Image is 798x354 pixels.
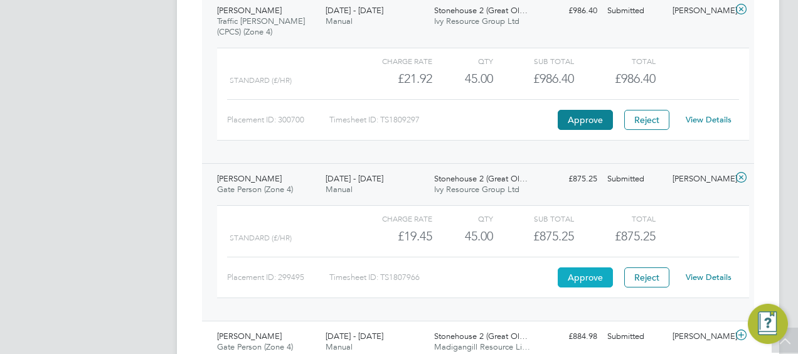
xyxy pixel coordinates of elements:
[434,341,530,352] span: Madigangill Resource Li…
[434,184,519,195] span: Ivy Resource Group Ltd
[227,110,329,130] div: Placement ID: 300700
[326,184,353,195] span: Manual
[432,226,493,247] div: 45.00
[217,5,282,16] span: [PERSON_NAME]
[432,211,493,226] div: QTY
[329,267,555,287] div: Timesheet ID: TS1807966
[493,68,574,89] div: £986.40
[434,331,528,341] span: Stonehouse 2 (Great Ol…
[230,233,292,242] span: Standard (£/HR)
[217,16,305,37] span: Traffic [PERSON_NAME] (CPCS) (Zone 4)
[217,341,293,352] span: Gate Person (Zone 4)
[493,226,574,247] div: £875.25
[326,16,353,26] span: Manual
[432,68,493,89] div: 45.00
[493,53,574,68] div: Sub Total
[434,16,519,26] span: Ivy Resource Group Ltd
[686,114,731,125] a: View Details
[326,331,383,341] span: [DATE] - [DATE]
[326,173,383,184] span: [DATE] - [DATE]
[624,267,669,287] button: Reject
[351,68,432,89] div: £21.92
[217,184,293,195] span: Gate Person (Zone 4)
[351,211,432,226] div: Charge rate
[230,76,292,85] span: Standard (£/HR)
[686,272,731,282] a: View Details
[432,53,493,68] div: QTY
[227,267,329,287] div: Placement ID: 299495
[558,110,613,130] button: Approve
[602,326,668,347] div: Submitted
[668,169,733,190] div: [PERSON_NAME]
[602,169,668,190] div: Submitted
[493,211,574,226] div: Sub Total
[326,5,383,16] span: [DATE] - [DATE]
[624,110,669,130] button: Reject
[748,304,788,344] button: Engage Resource Center
[602,1,668,21] div: Submitted
[574,53,655,68] div: Total
[326,341,353,352] span: Manual
[615,71,656,86] span: £986.40
[537,1,602,21] div: £986.40
[668,326,733,347] div: [PERSON_NAME]
[668,1,733,21] div: [PERSON_NAME]
[558,267,613,287] button: Approve
[329,110,555,130] div: Timesheet ID: TS1809297
[537,169,602,190] div: £875.25
[615,228,656,244] span: £875.25
[217,331,282,341] span: [PERSON_NAME]
[351,53,432,68] div: Charge rate
[217,173,282,184] span: [PERSON_NAME]
[434,173,528,184] span: Stonehouse 2 (Great Ol…
[537,326,602,347] div: £884.98
[351,226,432,247] div: £19.45
[574,211,655,226] div: Total
[434,5,528,16] span: Stonehouse 2 (Great Ol…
